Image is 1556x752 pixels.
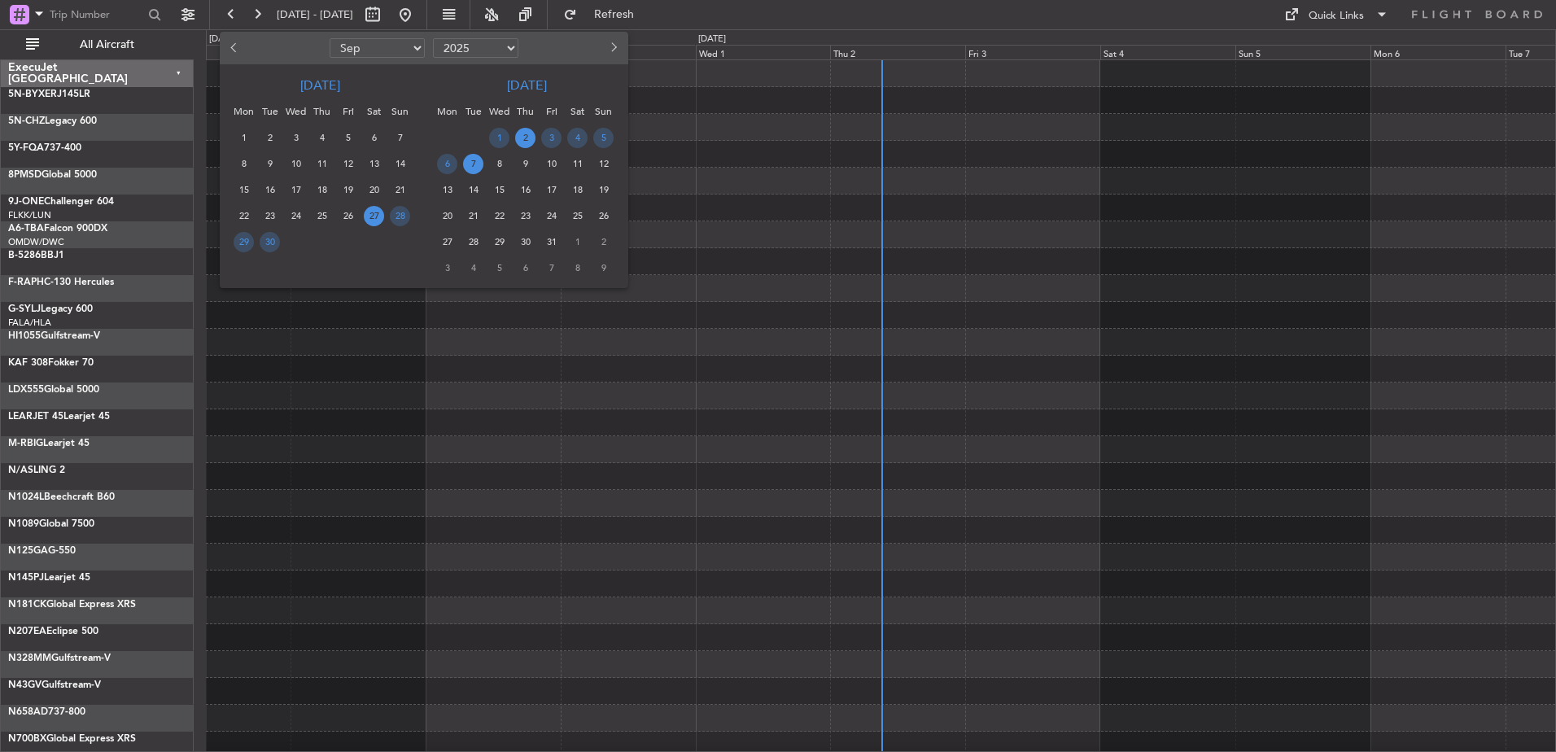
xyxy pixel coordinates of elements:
div: 19-9-2025 [335,177,361,203]
div: 5-11-2025 [487,255,513,281]
div: 18-10-2025 [565,177,591,203]
div: 2-9-2025 [257,125,283,151]
span: 16 [260,180,280,200]
div: 18-9-2025 [309,177,335,203]
div: 23-9-2025 [257,203,283,229]
div: 9-9-2025 [257,151,283,177]
div: 28-9-2025 [387,203,413,229]
div: 23-10-2025 [513,203,539,229]
span: 11 [567,154,588,174]
span: 9 [260,154,280,174]
div: Thu [513,98,539,125]
span: 23 [515,206,535,226]
div: 13-9-2025 [361,151,387,177]
div: 16-9-2025 [257,177,283,203]
div: 22-10-2025 [487,203,513,229]
span: 3 [286,128,306,148]
div: 5-10-2025 [591,125,617,151]
span: 5 [338,128,358,148]
span: 13 [364,154,384,174]
span: 12 [593,154,614,174]
div: 12-10-2025 [591,151,617,177]
span: 10 [286,154,306,174]
div: 10-10-2025 [539,151,565,177]
div: 15-10-2025 [487,177,513,203]
span: 20 [364,180,384,200]
span: 26 [593,206,614,226]
span: 13 [437,180,457,200]
div: Wed [487,98,513,125]
span: 18 [312,180,332,200]
span: 21 [463,206,483,226]
span: 29 [234,232,254,252]
div: Tue [257,98,283,125]
span: 30 [260,232,280,252]
div: 3-9-2025 [283,125,309,151]
span: 27 [437,232,457,252]
span: 12 [338,154,358,174]
div: Fri [335,98,361,125]
span: 5 [593,128,614,148]
div: 1-11-2025 [565,229,591,255]
span: 17 [286,180,306,200]
div: 24-9-2025 [283,203,309,229]
span: 9 [593,258,614,278]
span: 27 [364,206,384,226]
div: 11-10-2025 [565,151,591,177]
span: 22 [234,206,254,226]
span: 2 [593,232,614,252]
span: 25 [567,206,588,226]
div: 26-10-2025 [591,203,617,229]
div: Sat [565,98,591,125]
div: 10-9-2025 [283,151,309,177]
div: 6-11-2025 [513,255,539,281]
span: 18 [567,180,588,200]
span: 3 [541,128,562,148]
div: 25-10-2025 [565,203,591,229]
div: Sat [361,98,387,125]
div: 1-9-2025 [231,125,257,151]
span: 30 [515,232,535,252]
div: 6-9-2025 [361,125,387,151]
span: 11 [312,154,332,174]
div: Mon [231,98,257,125]
span: 4 [312,128,332,148]
span: 7 [541,258,562,278]
span: 31 [541,232,562,252]
div: 14-9-2025 [387,151,413,177]
div: 27-9-2025 [361,203,387,229]
span: 10 [541,154,562,174]
span: 8 [567,258,588,278]
span: 2 [515,128,535,148]
span: 15 [234,180,254,200]
span: 25 [312,206,332,226]
div: Mon [435,98,461,125]
span: 20 [437,206,457,226]
div: 30-10-2025 [513,229,539,255]
div: 8-9-2025 [231,151,257,177]
span: 15 [489,180,509,200]
span: 28 [390,206,410,226]
div: 2-11-2025 [591,229,617,255]
div: Sun [387,98,413,125]
div: 1-10-2025 [487,125,513,151]
span: 3 [437,258,457,278]
div: Fri [539,98,565,125]
div: 20-10-2025 [435,203,461,229]
span: 9 [515,154,535,174]
div: 21-10-2025 [461,203,487,229]
div: 11-9-2025 [309,151,335,177]
div: 2-10-2025 [513,125,539,151]
span: 16 [515,180,535,200]
div: 7-9-2025 [387,125,413,151]
span: 28 [463,232,483,252]
span: 21 [390,180,410,200]
span: 23 [260,206,280,226]
span: 19 [338,180,358,200]
span: 6 [437,154,457,174]
div: 7-10-2025 [461,151,487,177]
div: 25-9-2025 [309,203,335,229]
span: 7 [390,128,410,148]
div: 16-10-2025 [513,177,539,203]
span: 14 [390,154,410,174]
